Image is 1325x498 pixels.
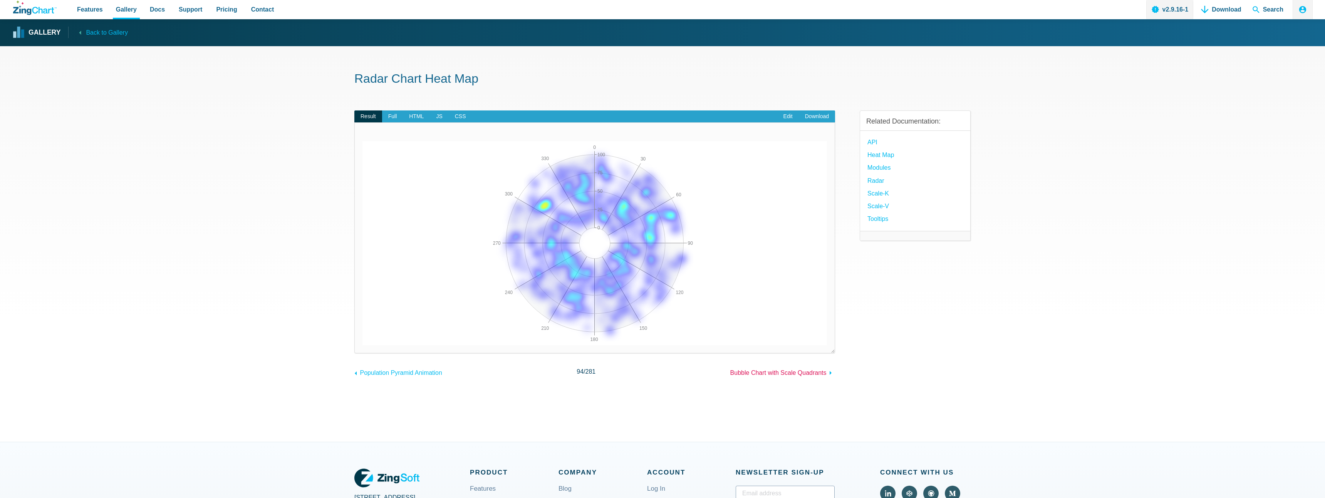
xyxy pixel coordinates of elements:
[116,4,137,15] span: Gallery
[354,366,442,378] a: Population Pyramid Animation
[430,110,448,123] span: JS
[730,366,835,378] a: Bubble Chart with Scale Quadrants
[880,467,971,478] span: Connect With Us
[403,110,430,123] span: HTML
[354,71,971,88] h1: Radar Chart Heat Map
[68,27,127,38] a: Back to Gallery
[867,162,891,173] a: modules
[867,214,888,224] a: Tooltips
[470,467,559,478] span: Product
[559,467,647,478] span: Company
[799,110,835,123] a: Download
[777,110,799,123] a: Edit
[86,27,127,38] span: Back to Gallery
[13,27,60,38] a: Gallery
[29,29,60,36] strong: Gallery
[866,117,964,126] h3: Related Documentation:
[251,4,274,15] span: Contact
[382,110,403,123] span: Full
[647,467,736,478] span: Account
[360,369,442,376] span: Population Pyramid Animation
[867,137,877,147] a: API
[354,110,382,123] span: Result
[577,368,584,375] span: 94
[867,201,889,211] a: Scale-V
[585,368,596,375] span: 281
[449,110,472,123] span: CSS
[736,467,835,478] span: Newsletter Sign‑up
[354,122,835,353] div: ​
[179,4,202,15] span: Support
[867,175,884,186] a: Radar
[77,4,103,15] span: Features
[577,366,595,377] span: /
[150,4,165,15] span: Docs
[867,150,894,160] a: Heat Map
[867,188,889,199] a: Scale-K
[730,369,827,376] span: Bubble Chart with Scale Quadrants
[354,467,419,489] a: ZingSoft Logo. Click to visit the ZingSoft site (external).
[13,1,57,15] a: ZingChart Logo. Click to return to the homepage
[216,4,237,15] span: Pricing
